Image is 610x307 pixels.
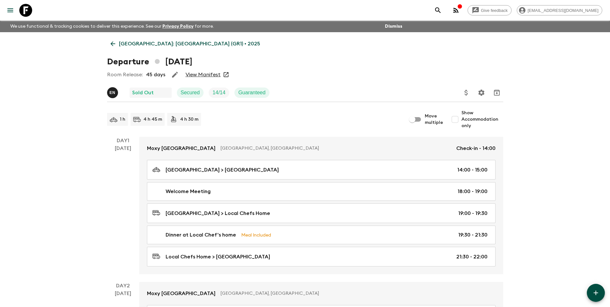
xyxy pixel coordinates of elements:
[221,290,490,297] p: [GEOGRAPHIC_DATA], [GEOGRAPHIC_DATA]
[139,282,503,305] a: Moxy [GEOGRAPHIC_DATA][GEOGRAPHIC_DATA], [GEOGRAPHIC_DATA]
[425,113,443,126] span: Move multiple
[147,203,496,223] a: [GEOGRAPHIC_DATA] > Local Chefs Home19:00 - 19:30
[432,4,444,17] button: search adventures
[110,90,115,95] p: E N
[458,209,487,217] p: 19:00 - 19:30
[457,166,487,174] p: 14:00 - 15:00
[147,247,496,266] a: Local Chefs Home > [GEOGRAPHIC_DATA]21:30 - 22:00
[119,40,260,48] p: [GEOGRAPHIC_DATA]: [GEOGRAPHIC_DATA] (GR1) • 2025
[456,144,496,152] p: Check-in - 14:00
[524,8,602,13] span: [EMAIL_ADDRESS][DOMAIN_NAME]
[383,22,404,31] button: Dismiss
[107,37,264,50] a: [GEOGRAPHIC_DATA]: [GEOGRAPHIC_DATA] (GR1) • 2025
[107,282,139,290] p: Day 2
[166,188,211,195] p: Welcome Meeting
[221,145,451,152] p: [GEOGRAPHIC_DATA], [GEOGRAPHIC_DATA]
[517,5,602,15] div: [EMAIL_ADDRESS][DOMAIN_NAME]
[147,144,215,152] p: Moxy [GEOGRAPHIC_DATA]
[186,71,221,78] a: View Manifest
[166,166,279,174] p: [GEOGRAPHIC_DATA] > [GEOGRAPHIC_DATA]
[146,71,165,79] p: 45 days
[162,24,194,29] a: Privacy Policy
[475,86,488,99] button: Settings
[147,290,215,297] p: Moxy [GEOGRAPHIC_DATA]
[139,137,503,160] a: Moxy [GEOGRAPHIC_DATA][GEOGRAPHIC_DATA], [GEOGRAPHIC_DATA]Check-in - 14:00
[166,209,270,217] p: [GEOGRAPHIC_DATA] > Local Chefs Home
[166,231,236,239] p: Dinner at Local Chef's home
[458,231,487,239] p: 19:30 - 21:30
[490,86,503,99] button: Archive (Completed, Cancelled or Unsynced Departures only)
[147,182,496,201] a: Welcome Meeting18:00 - 19:00
[107,55,192,68] h1: Departure [DATE]
[120,116,125,123] p: 1 h
[458,188,487,195] p: 18:00 - 19:00
[147,160,496,180] a: [GEOGRAPHIC_DATA] > [GEOGRAPHIC_DATA]14:00 - 15:00
[147,226,496,244] a: Dinner at Local Chef's homeMeal Included19:30 - 21:30
[4,4,17,17] button: menu
[166,253,270,261] p: Local Chefs Home > [GEOGRAPHIC_DATA]
[213,89,225,97] p: 14 / 14
[456,253,487,261] p: 21:30 - 22:00
[107,87,119,98] button: EN
[461,110,503,129] span: Show Accommodation only
[143,116,162,123] p: 4 h 45 m
[241,231,271,238] p: Meal Included
[107,71,143,79] p: Room Release:
[107,137,139,144] p: Day 1
[460,86,473,99] button: Update Price, Early Bird Discount and Costs
[180,116,198,123] p: 4 h 30 m
[107,89,119,94] span: Estel Nikolaidi
[238,89,266,97] p: Guaranteed
[8,21,216,32] p: We use functional & tracking cookies to deliver this experience. See our for more.
[132,89,154,97] p: Sold Out
[181,89,200,97] p: Secured
[478,8,511,13] span: Give feedback
[468,5,512,15] a: Give feedback
[177,88,204,98] div: Secured
[115,144,131,274] div: [DATE]
[209,88,229,98] div: Trip Fill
